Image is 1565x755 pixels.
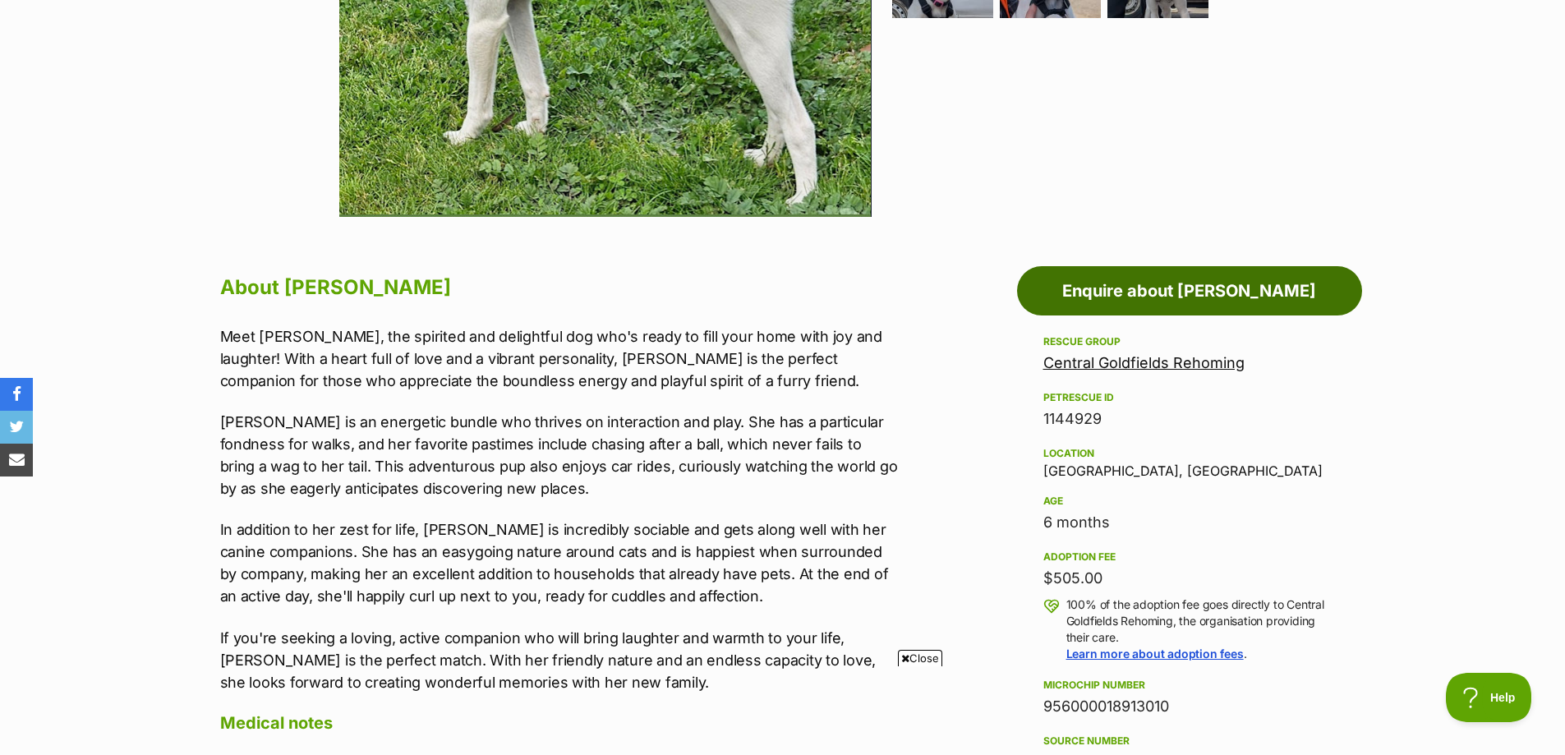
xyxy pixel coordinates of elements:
[1043,335,1336,348] div: Rescue group
[1043,447,1336,460] div: Location
[898,650,942,666] span: Close
[1043,354,1245,371] a: Central Goldfields Rehoming
[1043,391,1336,404] div: PetRescue ID
[1066,596,1336,662] p: 100% of the adoption fee goes directly to Central Goldfields Rehoming, the organisation providing...
[220,627,899,693] p: If you're seeking a loving, active companion who will bring laughter and warmth to your life, [PE...
[1043,407,1336,430] div: 1144929
[1043,679,1336,692] div: Microchip number
[1043,495,1336,508] div: Age
[1446,673,1532,722] iframe: Help Scout Beacon - Open
[220,712,899,734] h4: Medical notes
[384,673,1181,747] iframe: Advertisement
[1043,444,1336,478] div: [GEOGRAPHIC_DATA], [GEOGRAPHIC_DATA]
[1043,695,1336,718] div: 956000018913010
[220,518,899,607] p: In addition to her zest for life, [PERSON_NAME] is incredibly sociable and gets along well with h...
[220,269,899,306] h2: About [PERSON_NAME]
[220,325,899,392] p: Meet [PERSON_NAME], the spirited and delightful dog who's ready to fill your home with joy and la...
[1066,647,1244,661] a: Learn more about adoption fees
[1017,266,1362,315] a: Enquire about [PERSON_NAME]
[1043,567,1336,590] div: $505.00
[1043,511,1336,534] div: 6 months
[220,411,899,499] p: [PERSON_NAME] is an energetic bundle who thrives on interaction and play. She has a particular fo...
[1043,550,1336,564] div: Adoption fee
[1043,734,1336,748] div: Source number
